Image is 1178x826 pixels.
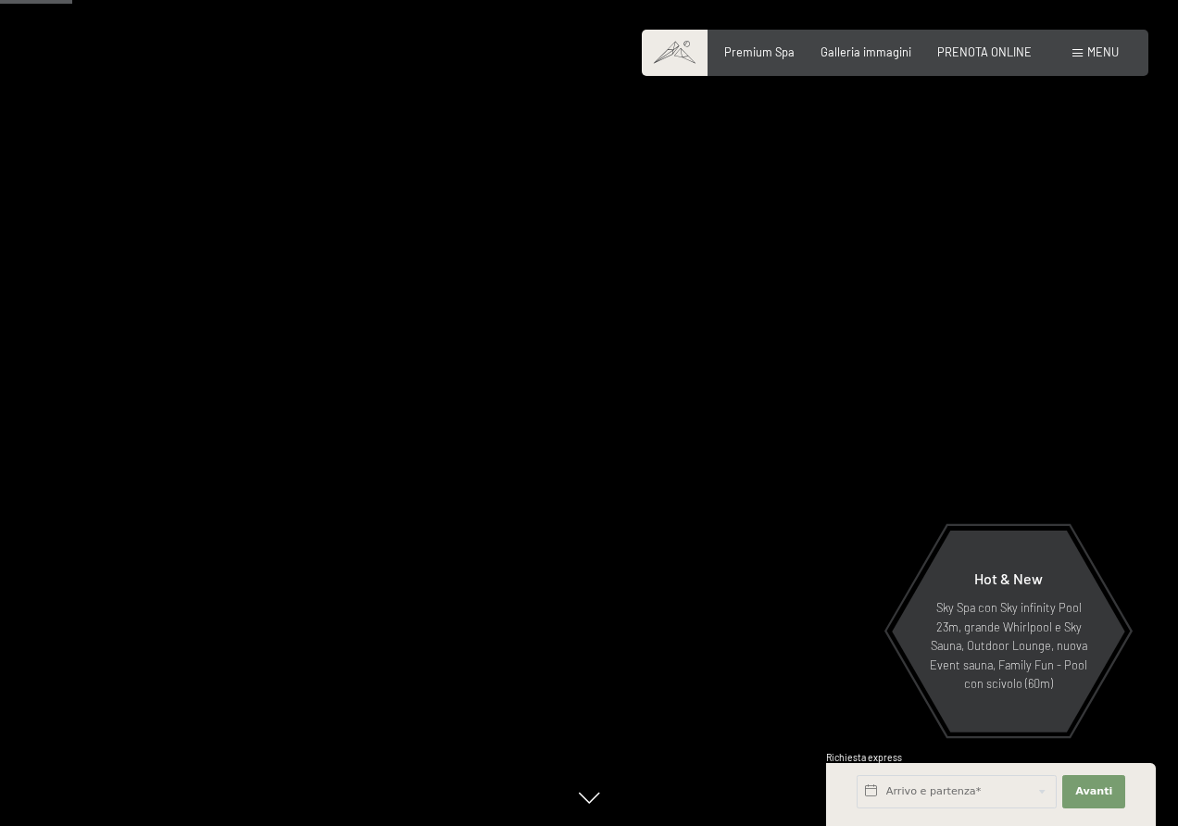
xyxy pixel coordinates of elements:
span: Menu [1087,44,1119,59]
a: Premium Spa [724,44,795,59]
button: Avanti [1062,775,1125,808]
span: Hot & New [974,569,1043,587]
span: Richiesta express [826,752,902,763]
a: PRENOTA ONLINE [937,44,1032,59]
span: Avanti [1075,784,1112,799]
a: Hot & New Sky Spa con Sky infinity Pool 23m, grande Whirlpool e Sky Sauna, Outdoor Lounge, nuova ... [891,530,1126,733]
p: Sky Spa con Sky infinity Pool 23m, grande Whirlpool e Sky Sauna, Outdoor Lounge, nuova Event saun... [928,598,1089,693]
a: Galleria immagini [821,44,911,59]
